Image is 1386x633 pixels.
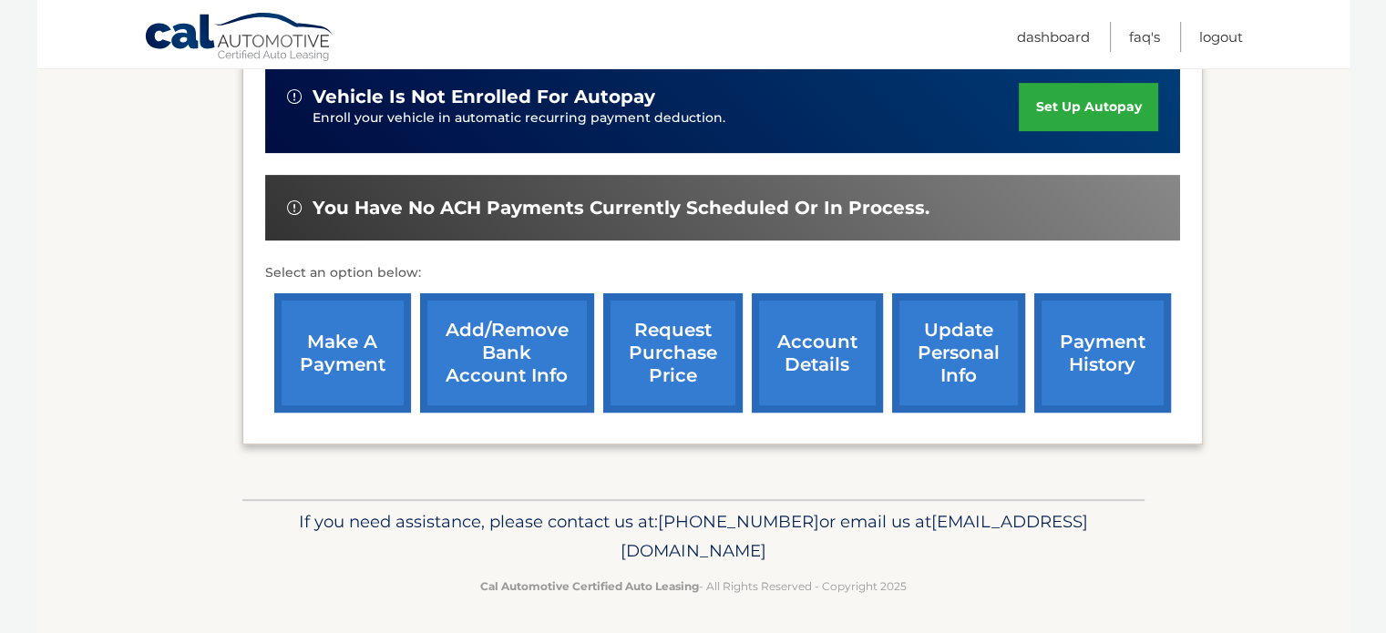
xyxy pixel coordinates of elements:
span: You have no ACH payments currently scheduled or in process. [313,197,929,220]
a: update personal info [892,293,1025,413]
a: Dashboard [1017,22,1090,52]
p: - All Rights Reserved - Copyright 2025 [254,577,1133,596]
a: set up autopay [1019,83,1157,131]
a: Cal Automotive [144,12,335,65]
strong: Cal Automotive Certified Auto Leasing [480,579,699,593]
span: vehicle is not enrolled for autopay [313,86,655,108]
a: make a payment [274,293,411,413]
a: Add/Remove bank account info [420,293,594,413]
img: alert-white.svg [287,89,302,104]
a: account details [752,293,883,413]
a: request purchase price [603,293,743,413]
a: payment history [1034,293,1171,413]
img: alert-white.svg [287,200,302,215]
span: [PHONE_NUMBER] [658,511,819,532]
p: Select an option below: [265,262,1180,284]
span: [EMAIL_ADDRESS][DOMAIN_NAME] [621,511,1088,561]
a: FAQ's [1129,22,1160,52]
p: Enroll your vehicle in automatic recurring payment deduction. [313,108,1020,128]
p: If you need assistance, please contact us at: or email us at [254,507,1133,566]
a: Logout [1199,22,1243,52]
